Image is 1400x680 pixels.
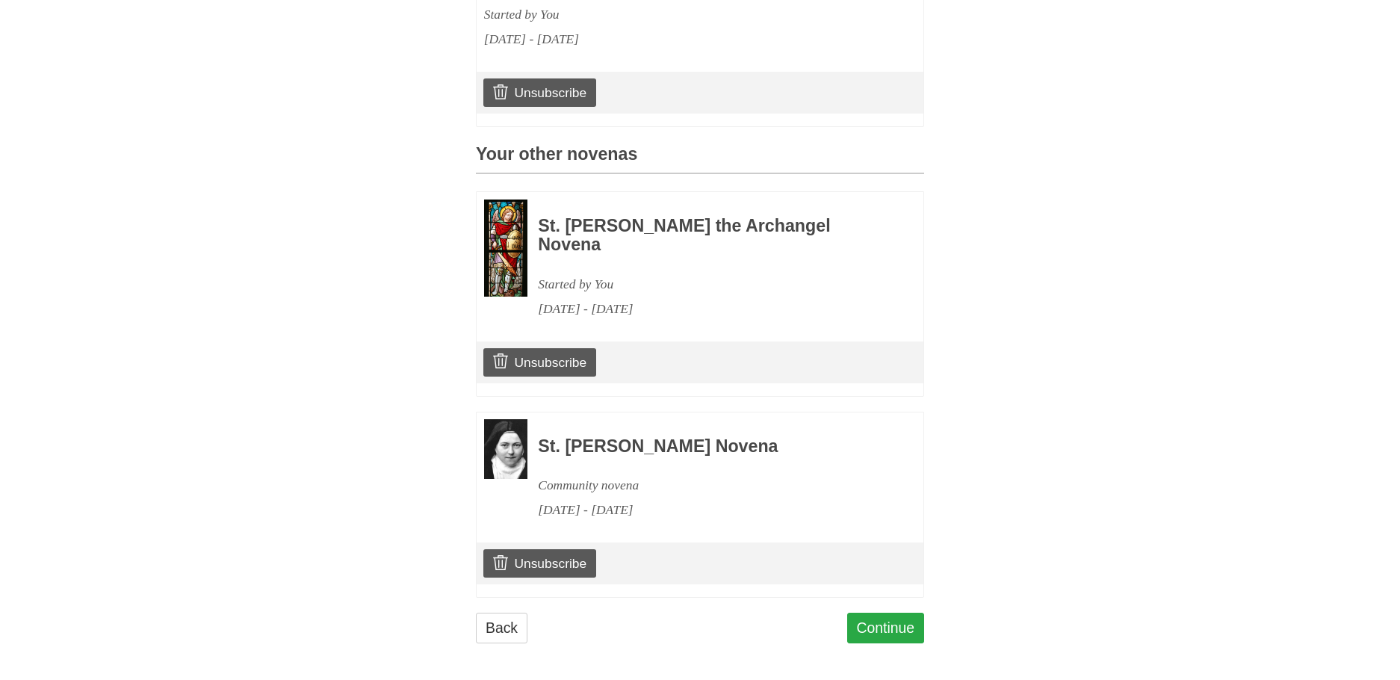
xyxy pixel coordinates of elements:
img: Novena image [484,419,527,479]
a: Continue [847,613,925,643]
a: Back [476,613,527,643]
a: Unsubscribe [483,78,596,107]
h3: Your other novenas [476,145,924,174]
img: Novena image [484,200,527,297]
div: Started by You [484,2,829,27]
div: Community novena [538,473,883,498]
div: [DATE] - [DATE] [538,297,883,321]
div: [DATE] - [DATE] [538,498,883,522]
a: Unsubscribe [483,549,596,578]
div: [DATE] - [DATE] [484,27,829,52]
div: Started by You [538,272,883,297]
h3: St. [PERSON_NAME] the Archangel Novena [538,217,883,255]
a: Unsubscribe [483,348,596,377]
h3: St. [PERSON_NAME] Novena [538,437,883,457]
